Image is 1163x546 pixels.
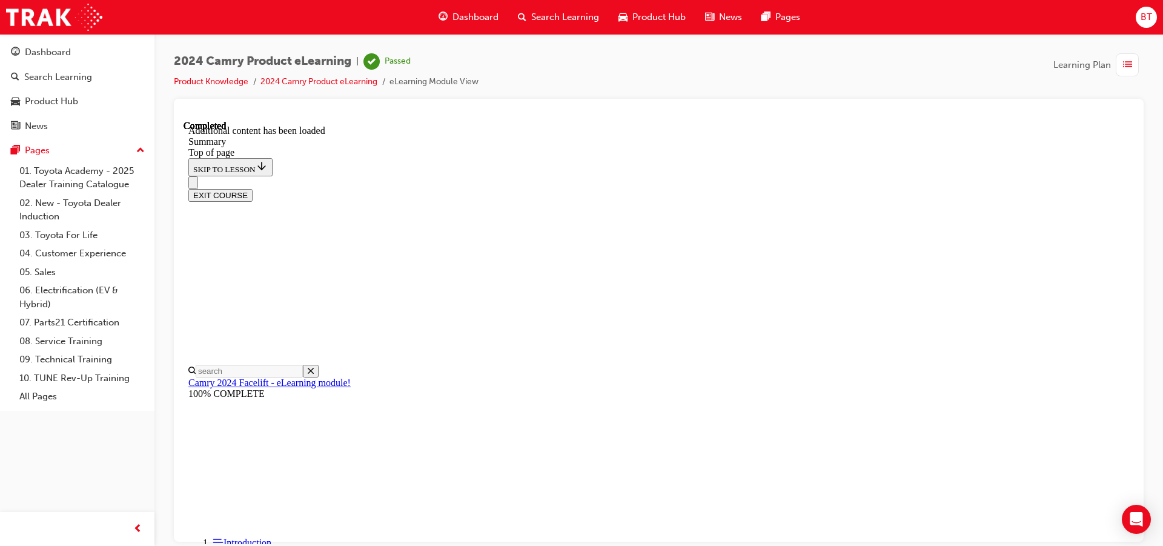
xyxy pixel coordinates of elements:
[11,121,20,132] span: news-icon
[752,5,810,30] a: pages-iconPages
[705,10,714,25] span: news-icon
[5,41,150,64] a: Dashboard
[15,350,150,369] a: 09. Technical Training
[632,10,686,24] span: Product Hub
[452,10,499,24] span: Dashboard
[385,56,411,67] div: Passed
[133,522,142,537] span: prev-icon
[15,244,150,263] a: 04. Customer Experience
[136,143,145,159] span: up-icon
[174,55,351,68] span: 2024 Camry Product eLearning
[15,281,150,313] a: 06. Electrification (EV & Hybrid)
[5,5,946,16] div: Additional content has been loaded
[5,90,150,113] a: Product Hub
[15,226,150,245] a: 03. Toyota For Life
[1136,7,1157,28] button: BT
[15,313,150,332] a: 07. Parts21 Certification
[5,257,167,267] a: Camry 2024 Facelift - eLearning module!
[15,194,150,226] a: 02. New - Toyota Dealer Induction
[11,145,20,156] span: pages-icon
[761,10,770,25] span: pages-icon
[5,66,150,88] a: Search Learning
[6,4,102,31] img: Trak
[429,5,508,30] a: guage-iconDashboard
[11,72,19,83] span: search-icon
[5,56,15,68] button: Close navigation menu
[356,55,359,68] span: |
[5,39,150,139] button: DashboardSearch LearningProduct HubNews
[10,44,84,53] span: SKIP TO LESSON
[609,5,695,30] a: car-iconProduct Hub
[1141,10,1152,24] span: BT
[5,139,150,162] button: Pages
[618,10,628,25] span: car-icon
[15,263,150,282] a: 05. Sales
[5,38,89,56] button: SKIP TO LESSON
[260,76,377,87] a: 2024 Camry Product eLearning
[518,10,526,25] span: search-icon
[389,75,479,89] li: eLearning Module View
[5,68,69,81] button: EXIT COURSE
[25,144,50,158] div: Pages
[508,5,609,30] a: search-iconSearch Learning
[439,10,448,25] span: guage-icon
[1122,505,1151,534] div: Open Intercom Messenger
[719,10,742,24] span: News
[5,268,946,279] div: 100% COMPLETE
[531,10,599,24] span: Search Learning
[15,369,150,388] a: 10. TUNE Rev-Up Training
[5,115,150,138] a: News
[1123,58,1132,73] span: list-icon
[174,76,248,87] a: Product Knowledge
[1053,58,1111,72] span: Learning Plan
[11,47,20,58] span: guage-icon
[5,27,946,38] div: Top of page
[15,162,150,194] a: 01. Toyota Academy - 2025 Dealer Training Catalogue
[1053,53,1144,76] button: Learning Plan
[25,95,78,108] div: Product Hub
[363,53,380,70] span: learningRecordVerb_PASS-icon
[24,70,92,84] div: Search Learning
[12,244,119,257] input: Search
[11,96,20,107] span: car-icon
[695,5,752,30] a: news-iconNews
[119,244,135,257] button: Close search menu
[25,45,71,59] div: Dashboard
[15,387,150,406] a: All Pages
[15,332,150,351] a: 08. Service Training
[5,16,946,27] div: Summary
[775,10,800,24] span: Pages
[25,119,48,133] div: News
